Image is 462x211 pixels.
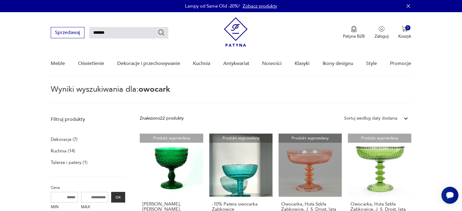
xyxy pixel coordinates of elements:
a: Meble [51,52,65,75]
img: Ikona medalu [351,26,357,32]
a: Klasyki [295,52,310,75]
img: Ikona koszyka [402,26,408,32]
a: Ikony designu [322,52,353,75]
a: Style [366,52,377,75]
div: Znaleziono 22 produkty [140,115,184,122]
img: Ikonka użytkownika [378,26,385,32]
a: Talerze i patery (1) [51,158,87,167]
a: Ikona medaluPatyna B2B [343,26,365,39]
a: Zobacz produkty [243,3,277,9]
p: Patyna B2B [343,33,365,39]
a: Nowości [262,52,282,75]
div: Sortuj według daty dodania [344,115,397,122]
img: Patyna - sklep z meblami i dekoracjami vintage [224,17,248,47]
a: Kuchnia [193,52,210,75]
button: Szukaj [158,29,165,36]
button: Patyna B2B [343,26,365,39]
a: Promocje [390,52,411,75]
a: Antykwariat [223,52,249,75]
p: Zaloguj [375,33,388,39]
a: Kuchnia (14) [51,147,75,155]
p: Cena [51,184,125,191]
p: Filtruj produkty [51,116,125,123]
a: Dekoracje (7) [51,135,77,144]
button: Zaloguj [375,26,388,39]
p: Koszyk [398,33,411,39]
span: owocark [139,84,170,95]
div: 0 [405,25,410,30]
button: Sprzedawaj [51,27,84,38]
p: Lampy od Same Old -20%! [185,3,240,9]
a: Oświetlenie [78,52,104,75]
iframe: Smartsupp widget button [441,187,458,204]
button: 0Koszyk [398,26,411,39]
button: OK [111,192,125,202]
p: Wyniki wyszukiwania dla: [51,86,411,103]
a: Sprzedawaj [51,31,84,35]
a: Dekoracje i przechowywanie [117,52,180,75]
